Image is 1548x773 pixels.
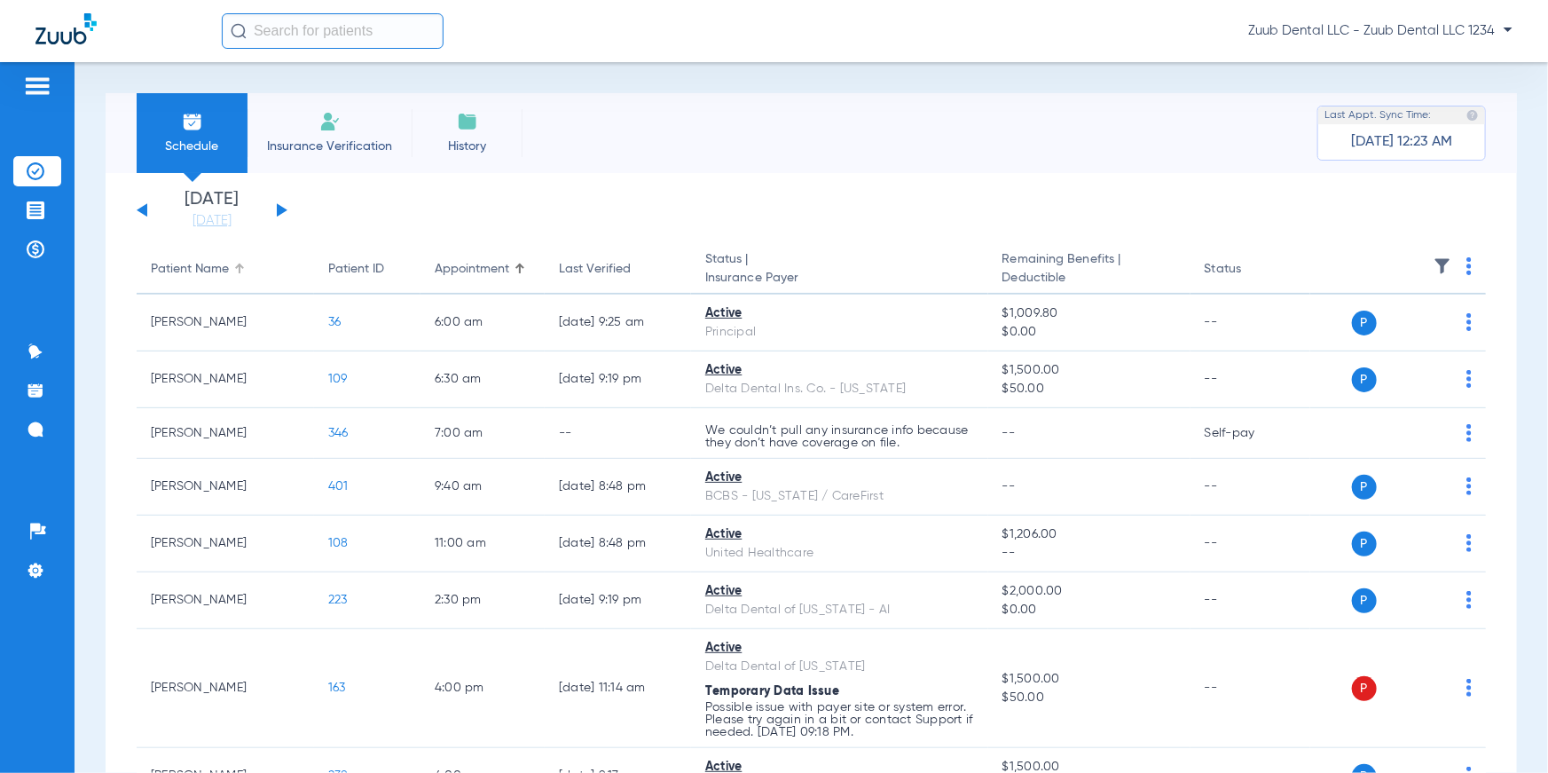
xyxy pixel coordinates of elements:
[1466,424,1472,442] img: group-dot-blue.svg
[559,260,677,279] div: Last Verified
[35,13,97,44] img: Zuub Logo
[545,408,691,459] td: --
[1466,109,1479,122] img: last sync help info
[705,269,974,288] span: Insurance Payer
[1002,427,1016,439] span: --
[420,408,545,459] td: 7:00 AM
[328,480,349,493] span: 401
[151,260,229,279] div: Patient Name
[328,316,342,328] span: 36
[1466,370,1472,388] img: group-dot-blue.svg
[1190,459,1310,516] td: --
[420,351,545,408] td: 6:30 AM
[705,601,974,619] div: Delta Dental of [US_STATE] - AI
[705,525,974,544] div: Active
[1002,544,1176,563] span: --
[137,629,314,748] td: [PERSON_NAME]
[1190,572,1310,629] td: --
[1002,582,1176,601] span: $2,000.00
[705,323,974,342] div: Principal
[1190,245,1310,295] th: Status
[705,685,839,698] span: Temporary Data Issue
[705,639,974,658] div: Active
[1190,295,1310,351] td: --
[159,212,265,230] a: [DATE]
[1002,323,1176,342] span: $0.00
[137,516,314,572] td: [PERSON_NAME]
[1466,534,1472,552] img: group-dot-blue.svg
[319,111,341,132] img: Manual Insurance Verification
[705,487,974,506] div: BCBS - [US_STATE] / CareFirst
[1434,257,1451,275] img: filter.svg
[1324,106,1431,124] span: Last Appt. Sync Time:
[1190,516,1310,572] td: --
[545,572,691,629] td: [DATE] 9:19 PM
[1002,361,1176,380] span: $1,500.00
[420,629,545,748] td: 4:00 PM
[705,544,974,563] div: United Healthcare
[1352,367,1377,392] span: P
[1002,304,1176,323] span: $1,009.80
[705,469,974,487] div: Active
[222,13,444,49] input: Search for patients
[1002,689,1176,707] span: $50.00
[1002,601,1176,619] span: $0.00
[420,295,545,351] td: 6:00 AM
[1002,670,1176,689] span: $1,500.00
[1190,351,1310,408] td: --
[435,260,509,279] div: Appointment
[328,373,348,385] span: 109
[261,138,398,155] span: Insurance Verification
[420,459,545,516] td: 9:40 AM
[1352,532,1377,556] span: P
[691,245,988,295] th: Status |
[1466,313,1472,331] img: group-dot-blue.svg
[328,260,406,279] div: Patient ID
[545,516,691,572] td: [DATE] 8:48 PM
[328,260,384,279] div: Patient ID
[328,682,346,694] span: 163
[1459,688,1548,773] div: Chat Widget
[1002,525,1176,544] span: $1,206.00
[457,111,478,132] img: History
[705,304,974,323] div: Active
[137,408,314,459] td: [PERSON_NAME]
[705,658,974,676] div: Delta Dental of [US_STATE]
[328,594,348,606] span: 223
[328,537,349,549] span: 108
[545,351,691,408] td: [DATE] 9:19 PM
[182,111,203,132] img: Schedule
[705,380,974,398] div: Delta Dental Ins. Co. - [US_STATE]
[1466,257,1472,275] img: group-dot-blue.svg
[159,191,265,230] li: [DATE]
[1190,629,1310,748] td: --
[545,459,691,516] td: [DATE] 8:48 PM
[705,701,974,738] p: Possible issue with payer site or system error. Please try again in a bit or contact Support if n...
[705,582,974,601] div: Active
[137,351,314,408] td: [PERSON_NAME]
[1002,380,1176,398] span: $50.00
[137,459,314,516] td: [PERSON_NAME]
[1352,475,1377,500] span: P
[705,424,974,449] p: We couldn’t pull any insurance info because they don’t have coverage on file.
[151,260,300,279] div: Patient Name
[420,516,545,572] td: 11:00 AM
[150,138,234,155] span: Schedule
[1352,311,1377,335] span: P
[1466,477,1472,495] img: group-dot-blue.svg
[545,295,691,351] td: [DATE] 9:25 AM
[1002,480,1016,493] span: --
[1352,676,1377,701] span: P
[1352,588,1377,613] span: P
[1466,679,1472,697] img: group-dot-blue.svg
[425,138,509,155] span: History
[231,23,247,39] img: Search Icon
[1190,408,1310,459] td: Self-pay
[420,572,545,629] td: 2:30 PM
[559,260,631,279] div: Last Verified
[988,245,1190,295] th: Remaining Benefits |
[435,260,530,279] div: Appointment
[1002,269,1176,288] span: Deductible
[23,75,51,97] img: hamburger-icon
[328,427,349,439] span: 346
